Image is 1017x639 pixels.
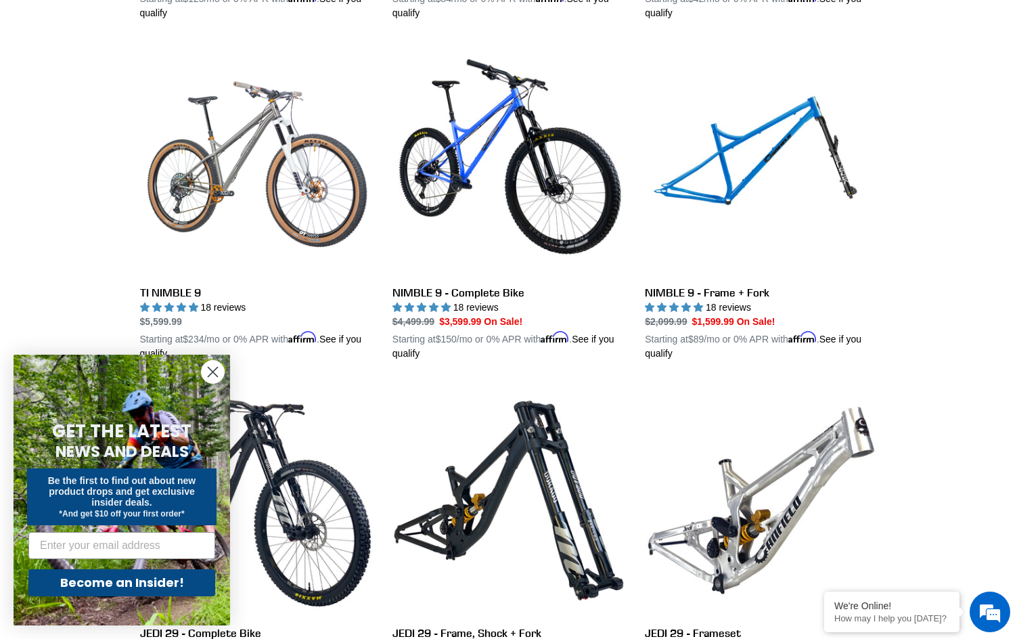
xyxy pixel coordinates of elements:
span: GET THE LATEST [52,419,191,443]
div: Minimize live chat window [222,7,254,39]
input: Enter your email address [28,532,215,559]
span: Be the first to find out about new product drops and get exclusive insider deals. [48,475,196,508]
div: We're Online! [834,600,949,611]
button: Close dialog [201,360,225,384]
span: NEWS AND DEALS [55,441,189,462]
img: d_696896380_company_1647369064580_696896380 [43,68,77,102]
div: Navigation go back [15,74,35,95]
span: *And get $10 off your first order* [59,509,184,519]
div: Chat with us now [91,76,248,93]
span: We're online! [78,171,187,307]
p: How may I help you today? [834,613,949,623]
button: Become an Insider! [28,569,215,596]
textarea: Type your message and hit 'Enter' [7,370,258,417]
